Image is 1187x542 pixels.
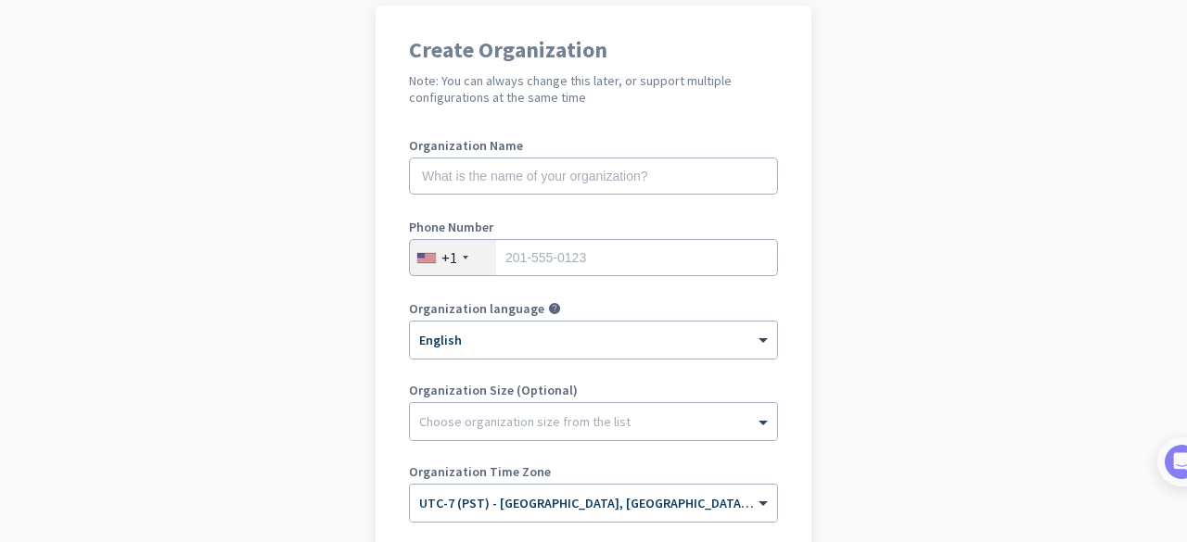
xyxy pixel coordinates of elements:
input: What is the name of your organization? [409,158,778,195]
input: 201-555-0123 [409,239,778,276]
label: Organization Name [409,139,778,152]
label: Phone Number [409,221,778,233]
h2: Note: You can always change this later, or support multiple configurations at the same time [409,72,778,106]
h1: Create Organization [409,39,778,61]
label: Organization language [409,302,544,315]
label: Organization Time Zone [409,465,778,478]
label: Organization Size (Optional) [409,384,778,397]
i: help [548,302,561,315]
div: +1 [441,248,457,267]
